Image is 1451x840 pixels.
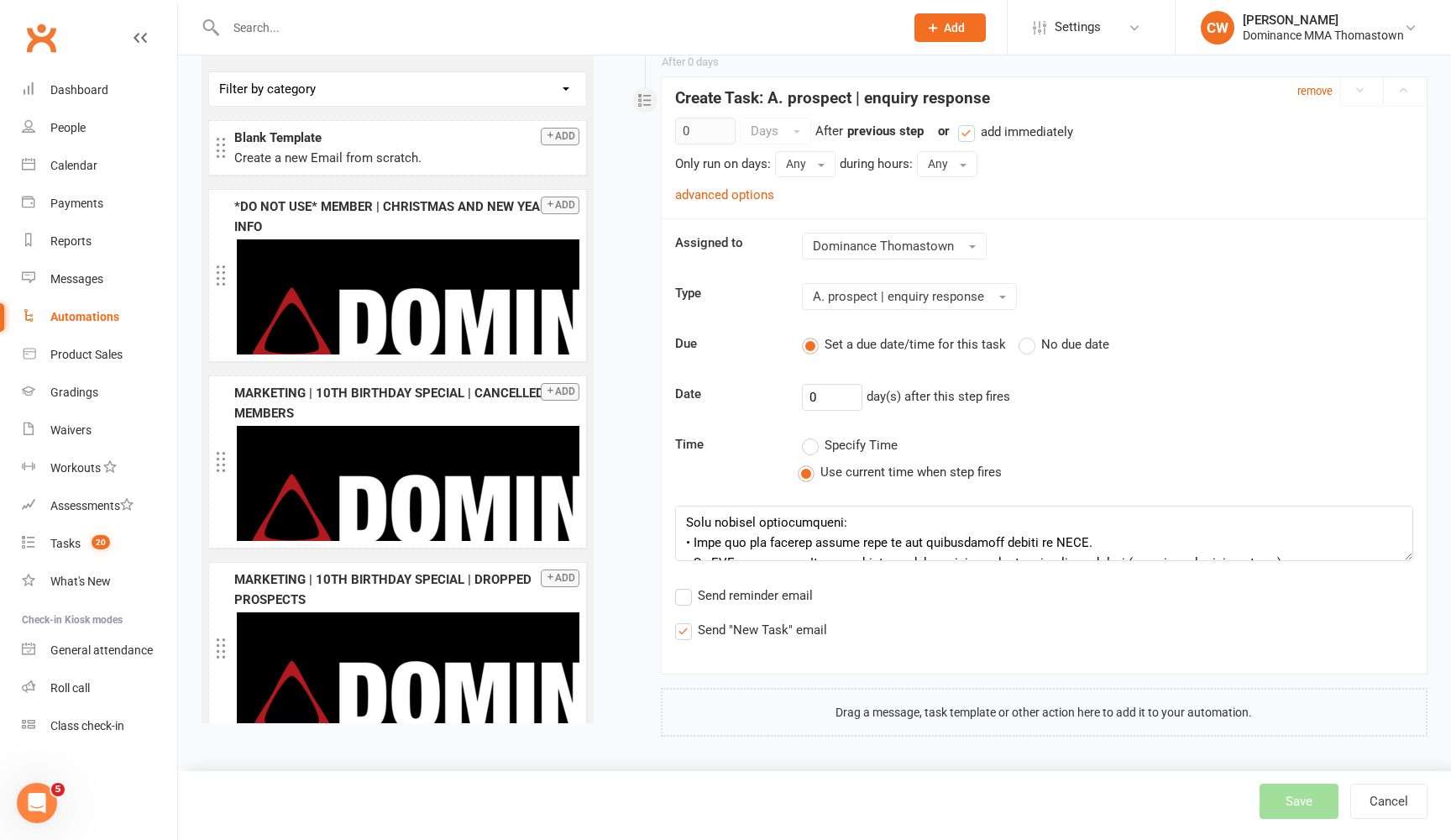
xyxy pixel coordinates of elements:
[944,21,965,34] span: Add
[50,386,98,399] div: Gradings
[813,289,984,304] span: A. prospect | enquiry response
[22,298,177,336] a: Automations
[22,525,177,563] a: Tasks 20
[22,374,177,412] a: Gradings
[22,260,177,298] a: Messages
[50,719,124,732] div: Class check-in
[675,88,990,108] strong: Create Task: A. prospect | enquiry response
[825,435,898,453] span: Specify Time
[917,151,977,176] button: Any
[22,185,177,223] a: Payments
[50,310,119,323] div: Automations
[1055,8,1101,46] span: Settings
[50,681,90,695] div: Roll call
[234,570,579,610] div: MARKETING | 10TH BIRTHDAY SPECIAL | DROPPED PROSPECTS
[50,643,153,657] div: General attendance
[541,197,579,214] button: Add
[789,384,1426,411] div: day(s) after this step fires
[22,669,177,707] a: Roll call
[50,575,111,588] div: What's New
[914,13,986,42] button: Add
[928,121,1073,142] div: or
[22,71,177,109] a: Dashboard
[22,223,177,260] a: Reports
[1350,784,1427,819] button: Cancel
[663,333,790,354] label: Due
[1297,85,1333,97] small: remove
[663,283,790,303] label: Type
[50,537,81,550] div: Tasks
[50,423,92,437] div: Waivers
[1201,11,1234,45] div: CW
[50,234,92,248] div: Reports
[50,83,108,97] div: Dashboard
[802,233,987,260] button: Dominance Thomastown
[50,461,101,475] div: Workouts
[1041,334,1109,352] span: No due date
[1243,28,1404,43] div: Dominance MMA Thomastown
[698,585,813,603] span: Send reminder email
[20,17,62,59] a: Clubworx
[840,154,913,174] div: during hours:
[675,154,771,174] div: Only run on days:
[50,121,86,134] div: People
[541,570,579,587] button: Add
[22,147,177,185] a: Calendar
[22,487,177,525] a: Assessments
[847,123,924,139] strong: previous step
[813,239,954,254] span: Dominance Thomastown
[775,151,836,176] button: Any
[981,122,1073,139] span: add immediately
[50,159,97,172] div: Calendar
[22,336,177,374] a: Product Sales
[541,383,579,401] button: Add
[22,707,177,745] a: Class kiosk mode
[234,128,579,148] div: Blank Template
[698,620,827,638] span: Send "New Task" email
[234,197,579,237] div: *DO NOT USE* MEMBER | CHRISTMAS AND NEW YEARS INFO
[815,123,843,139] span: After
[825,334,1006,352] span: Set a due date/time for this task
[51,783,65,796] span: 5
[675,187,774,202] a: advanced options
[22,563,177,601] a: What's New
[50,272,103,286] div: Messages
[1243,13,1404,28] div: [PERSON_NAME]
[541,128,579,145] button: Add
[50,348,123,361] div: Product Sales
[663,233,790,253] label: Assigned to
[50,499,134,512] div: Assessments
[820,462,1002,480] span: Use current time when step fires
[221,16,893,39] input: Search...
[234,148,579,168] div: Create a new Email from scratch.
[22,412,177,449] a: Waivers
[17,783,57,823] iframe: Intercom live chat
[22,109,177,147] a: People
[663,434,790,454] label: Time
[662,54,719,71] div: After 0 days
[22,449,177,487] a: Workouts
[663,384,790,404] label: Date
[92,535,110,549] span: 20
[234,383,579,423] div: MARKETING | 10TH BIRTHDAY SPECIAL | CANCELLED MEMBERS
[22,632,177,669] a: General attendance kiosk mode
[50,197,103,210] div: Payments
[802,283,1017,310] button: A. prospect | enquiry response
